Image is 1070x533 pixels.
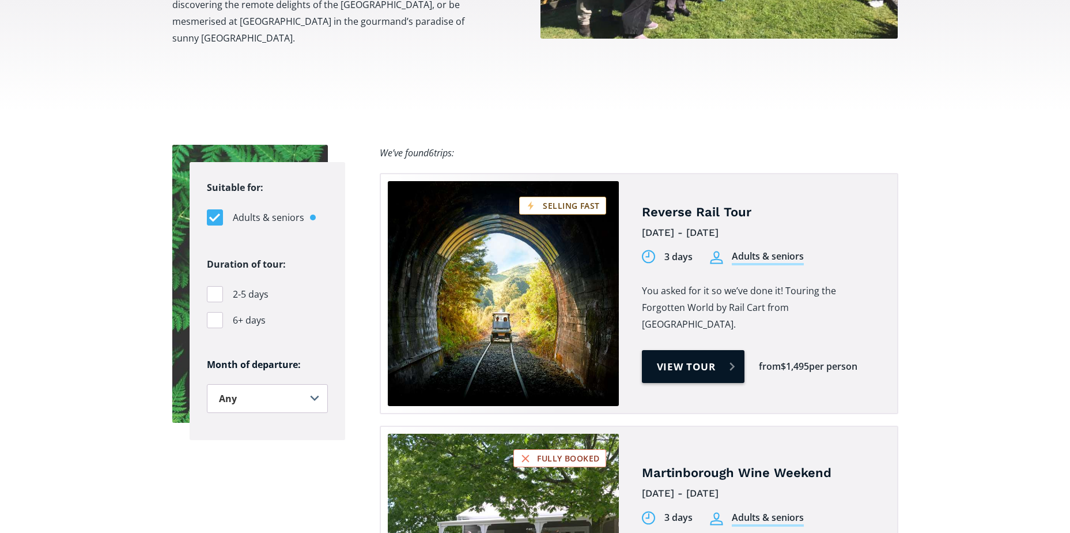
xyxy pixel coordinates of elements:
div: per person [809,360,857,373]
div: [DATE] - [DATE] [642,224,880,242]
span: 2-5 days [233,287,269,302]
div: days [672,511,693,524]
div: days [672,250,693,264]
span: 6 [429,147,434,159]
div: Adults & seniors [732,511,804,527]
span: Adults & seniors [233,210,304,226]
div: [DATE] - [DATE] [642,485,880,502]
a: View tour [642,350,745,383]
div: from [759,360,781,373]
div: Adults & seniors [732,250,804,265]
div: 3 [664,250,670,264]
div: 3 [664,511,670,524]
legend: Duration of tour: [207,256,286,273]
div: We’ve found trips: [380,145,454,162]
legend: Suitable for: [207,179,263,196]
p: You asked for it so we’ve done it! Touring the Forgotten World by Rail Cart from [GEOGRAPHIC_DATA]. [642,283,880,333]
span: 6+ days [233,313,266,328]
div: $1,495 [781,360,809,373]
h4: Martinborough Wine Weekend [642,465,880,482]
form: Filters [190,162,345,440]
h6: Month of departure: [207,359,328,371]
h4: Reverse Rail Tour [642,204,880,221]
